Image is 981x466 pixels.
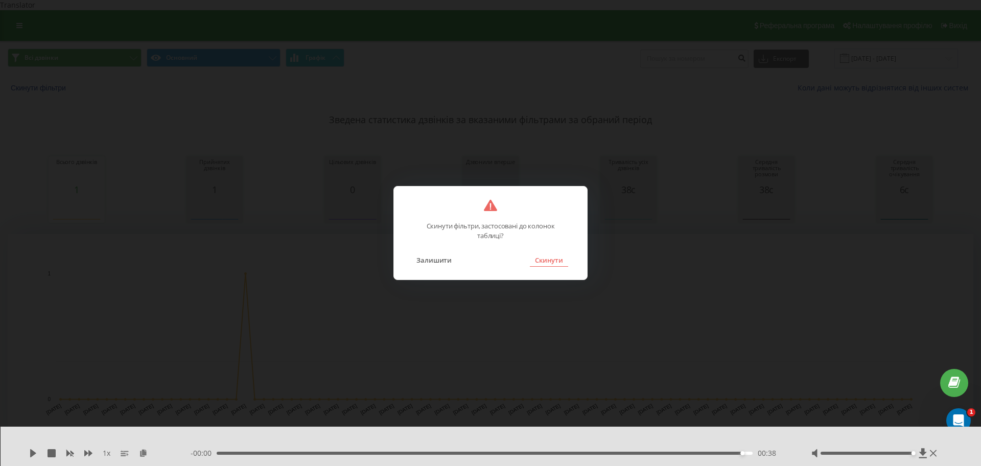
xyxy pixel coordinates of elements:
button: Залишити [411,253,457,267]
p: Скинути фільтри, застосовані до колонок таблиці? [422,211,559,241]
span: 00:38 [758,448,776,458]
div: Accessibility label [912,451,916,455]
span: 1 [967,408,975,416]
button: Скинути [530,253,568,267]
iframe: Intercom live chat [946,408,971,433]
span: - 00:00 [191,448,217,458]
div: Accessibility label [740,451,744,455]
span: 1 x [103,448,110,458]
